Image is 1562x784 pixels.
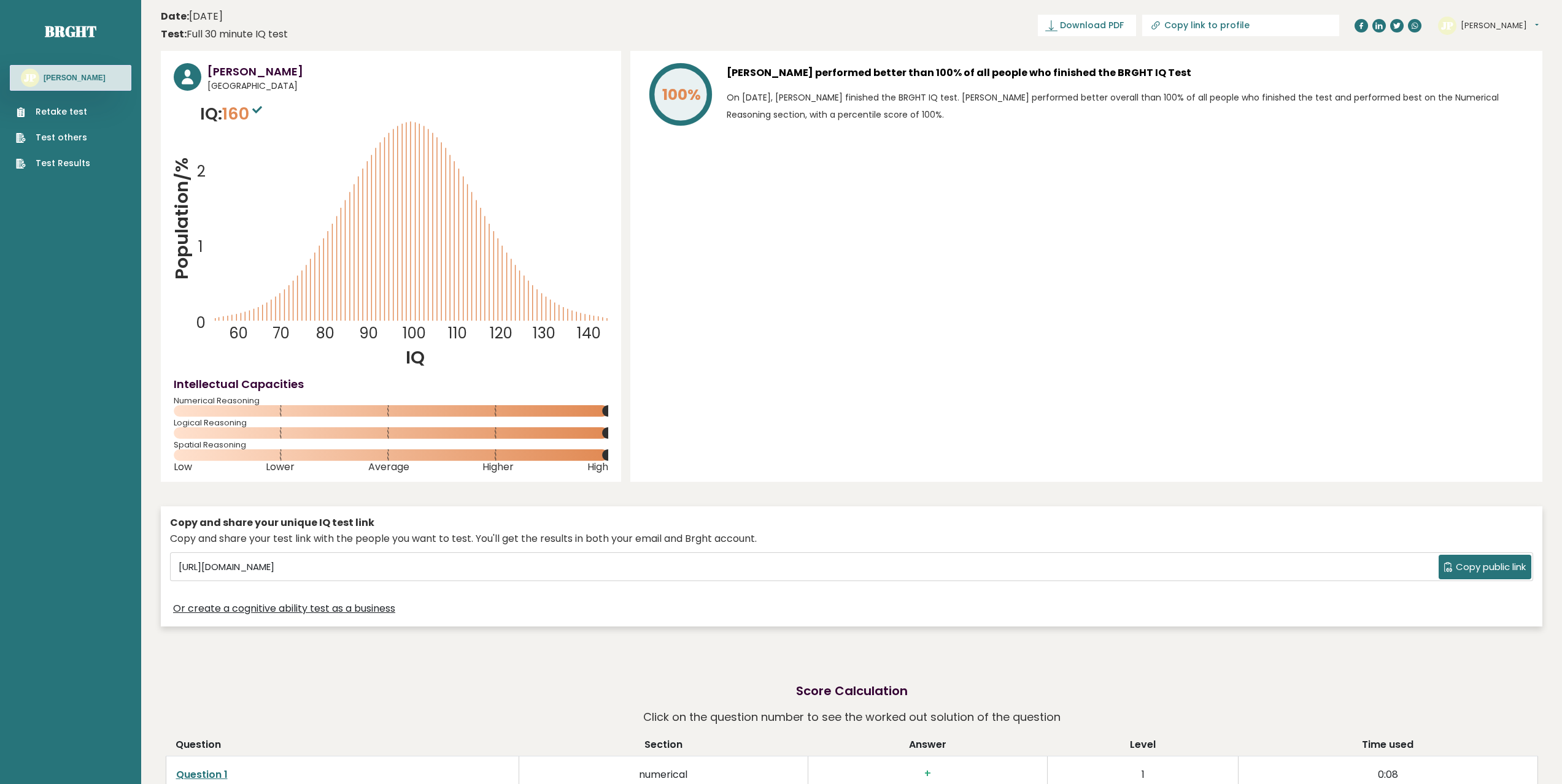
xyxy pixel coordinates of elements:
tspan: IQ [406,344,425,370]
h3: [PERSON_NAME] [207,63,608,80]
span: Copy public link [1456,560,1526,574]
h3: + [818,767,1038,780]
tspan: 100 [403,324,426,344]
tspan: 120 [490,324,513,344]
span: Spatial Reasoning [174,443,608,447]
a: Brght [45,21,96,41]
th: Question [166,737,519,756]
h3: [PERSON_NAME] performed better than 100% of all people who finished the BRGHT IQ Test [727,63,1529,83]
a: Question 1 [176,767,228,782]
span: Logical Reasoning [174,421,608,425]
span: Average [368,465,409,470]
a: Download PDF [1038,15,1136,36]
tspan: 140 [577,324,601,344]
a: Test Results [16,157,90,170]
tspan: 60 [229,324,248,344]
time: [DATE] [161,9,223,24]
button: [PERSON_NAME] [1461,20,1539,32]
text: JP [24,70,36,85]
b: Date: [161,9,189,23]
p: On [DATE], [PERSON_NAME] finished the BRGHT IQ test. [PERSON_NAME] performed better overall than ... [727,89,1529,123]
h2: Score Calculation [796,682,908,700]
span: 160 [222,102,265,125]
span: Numerical Reasoning [174,398,608,403]
div: Full 30 minute IQ test [161,27,288,42]
tspan: 130 [533,324,555,344]
th: Answer [808,737,1048,756]
text: JP [1441,18,1453,32]
th: Level [1048,737,1239,756]
a: Or create a cognitive ability test as a business [173,601,395,616]
tspan: 100% [662,84,701,105]
p: Click on the question number to see the worked out solution of the question [643,706,1061,728]
tspan: 90 [359,324,378,344]
span: High [587,465,608,470]
tspan: 70 [273,324,290,344]
tspan: 80 [316,324,334,344]
tspan: 0 [197,313,206,333]
span: Lower [266,465,295,470]
th: Time used [1239,737,1537,756]
span: Download PDF [1060,19,1124,32]
tspan: Population/% [169,158,194,280]
tspan: 2 [197,161,206,181]
b: Test: [161,27,187,41]
span: Low [174,465,192,470]
button: Copy public link [1439,555,1531,579]
tspan: 1 [198,237,203,257]
p: IQ: [200,102,265,126]
h4: Intellectual Capacities [174,376,608,392]
tspan: 110 [448,324,467,344]
a: Retake test [16,105,90,118]
a: Test others [16,131,90,144]
div: Copy and share your unique IQ test link [170,516,1533,530]
h3: [PERSON_NAME] [44,73,106,83]
th: Section [519,737,808,756]
span: Higher [482,465,514,470]
span: [GEOGRAPHIC_DATA] [207,80,608,93]
div: Copy and share your test link with the people you want to test. You'll get the results in both yo... [170,531,1533,546]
